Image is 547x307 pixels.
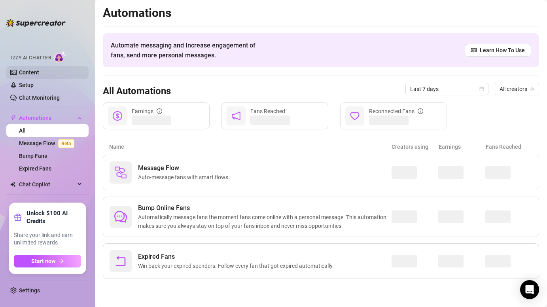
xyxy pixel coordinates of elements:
span: Izzy AI Chatter [11,54,51,62]
span: Bump Online Fans [138,203,392,213]
span: comment [114,210,127,223]
span: info-circle [157,108,162,114]
span: Learn How To Use [480,46,525,55]
h2: Automations [103,6,539,21]
span: notification [231,111,241,121]
img: AI Chatter [54,51,66,63]
span: team [530,87,535,91]
article: Earnings [439,142,486,151]
span: Last 7 days [410,83,484,95]
article: Fans Reached [486,142,533,151]
span: arrow-right [59,258,64,264]
div: Earnings [132,107,162,116]
span: Automate messaging and Increase engagement of fans, send more personal messages. [111,40,263,60]
span: dollar [113,111,122,121]
img: svg%3e [114,166,127,179]
a: Bump Fans [19,153,47,159]
span: Win back your expired spenders. Follow every fan that got expired automatically. [138,262,337,270]
span: Beta [58,139,74,148]
a: All [19,127,26,134]
span: thunderbolt [10,115,17,121]
a: Learn How To Use [465,44,531,57]
h3: All Automations [103,85,171,98]
span: Automations [19,112,75,124]
div: Reconnected Fans [369,107,423,116]
span: Share your link and earn unlimited rewards [14,231,81,247]
a: Content [19,69,39,76]
div: Open Intercom Messenger [520,280,539,299]
img: Chat Copilot [10,182,15,187]
span: read [471,47,477,53]
span: Chat Copilot [19,178,75,191]
span: Expired Fans [138,252,337,262]
span: rollback [114,255,127,267]
a: Settings [19,287,40,294]
a: Setup [19,82,34,88]
a: Chat Monitoring [19,95,60,101]
span: Start now [31,258,55,264]
span: Message Flow [138,163,233,173]
img: logo-BBDzfeDw.svg [6,19,66,27]
span: heart [350,111,360,121]
span: Auto-message fans with smart flows. [138,173,233,182]
span: Automatically message fans the moment fans come online with a personal message. This automation m... [138,213,392,230]
span: Fans Reached [250,108,285,114]
article: Name [109,142,392,151]
span: All creators [500,83,534,95]
article: Creators using [392,142,439,151]
button: Start nowarrow-right [14,255,81,267]
a: Expired Fans [19,165,51,172]
span: info-circle [418,108,423,114]
span: gift [14,213,22,221]
a: Message FlowBeta [19,140,78,146]
span: calendar [479,87,484,91]
strong: Unlock $100 AI Credits [26,209,81,225]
